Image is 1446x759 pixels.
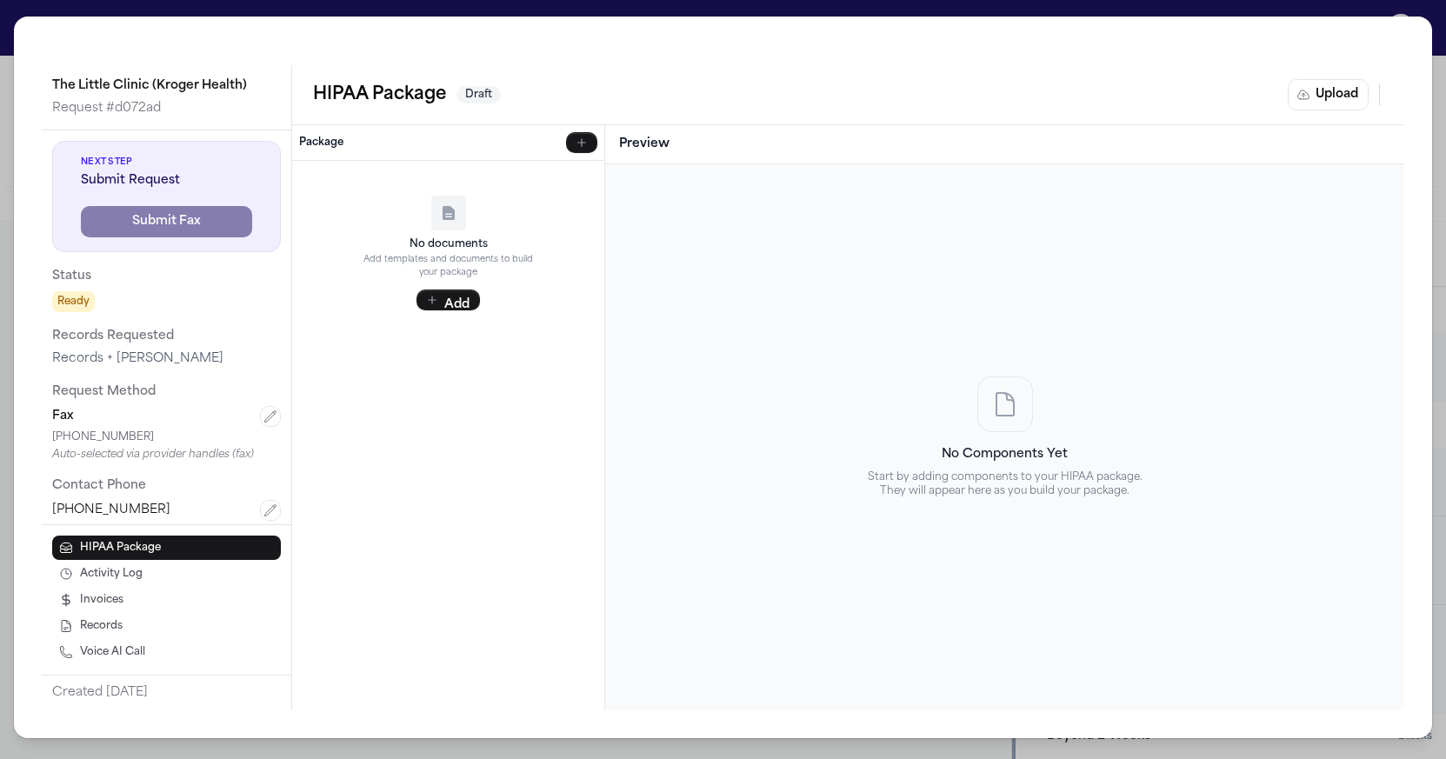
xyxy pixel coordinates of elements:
span: Submit Request [81,172,252,190]
h3: Package [299,136,343,150]
div: Records + [PERSON_NAME] [52,350,281,368]
span: Next Step [81,156,252,169]
button: Upload [1288,79,1369,110]
button: Invoices [52,588,281,612]
button: Records [52,614,281,638]
p: No documents [410,237,488,251]
button: Add [416,290,480,310]
p: Status [52,266,281,287]
p: Request Method [52,382,281,403]
span: Activity Log [80,567,143,581]
p: Add templates and documents to build your package [362,253,536,279]
h3: Preview [619,136,1390,153]
p: Created [DATE] [52,682,281,703]
p: The Little Clinic (Kroger Health) [52,76,281,97]
span: Fax [52,408,74,425]
p: Request # d072ad [52,98,281,119]
h4: No Components Yet [866,446,1144,463]
span: Voice AI Call [80,645,145,659]
button: Voice AI Call [52,640,281,664]
span: HIPAA Package [80,541,161,555]
h2: HIPAA Package [313,81,446,109]
span: Ready [52,291,95,312]
span: [PHONE_NUMBER] [52,502,170,519]
button: Activity Log [52,562,281,586]
p: Contact Phone [52,476,281,496]
span: Records [80,619,123,633]
button: HIPAA Package [52,536,281,560]
p: Records Requested [52,326,281,347]
button: Submit Fax [81,206,252,237]
span: Draft [456,86,501,103]
span: Invoices [80,593,123,607]
div: [PHONE_NUMBER] [52,430,281,444]
p: Start by adding components to your HIPAA package. They will appear here as you build your package. [866,470,1144,498]
div: Auto-selected via provider handles (fax) [52,448,281,462]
